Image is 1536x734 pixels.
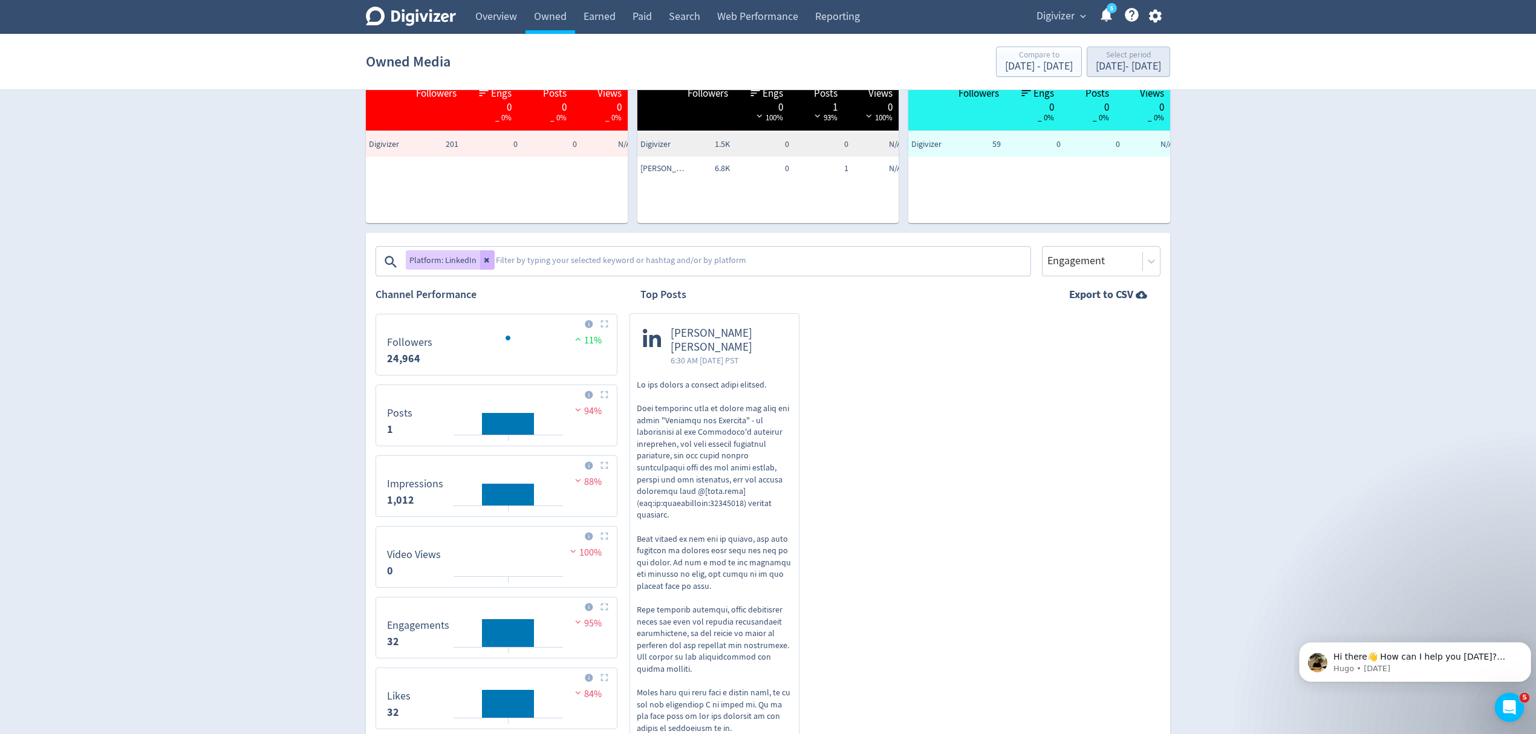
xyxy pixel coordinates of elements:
span: 100% [863,112,893,123]
td: 0 [733,132,792,157]
img: negative-performance.svg [572,617,584,626]
text: 26/09 [501,723,516,731]
span: 93% [812,112,838,123]
td: 0 [1064,132,1123,157]
span: Engs [763,86,783,101]
svg: Followers 0 [381,319,611,370]
img: negative-performance.svg [572,476,584,485]
td: N/A [851,157,911,181]
svg: Likes 32 [381,673,611,724]
div: 0 [1066,100,1109,110]
td: 0 [461,132,521,157]
span: _ 0% [1038,112,1054,123]
span: 84% [572,688,602,700]
span: 94% [572,405,602,417]
img: negative-performance-white.svg [863,111,875,120]
span: expand_more [1078,11,1089,22]
span: Posts [1085,86,1109,101]
strong: 0 [387,563,393,578]
td: 0 [521,132,580,157]
span: Followers [416,86,457,101]
dt: Posts [387,406,412,420]
span: Followers [688,86,728,101]
p: Message from Hugo, sent 2w ago [39,47,222,57]
td: 1.5K [674,132,733,157]
img: positive-performance.svg [572,334,584,343]
span: [PERSON_NAME] [PERSON_NAME] [671,326,786,354]
dt: Impressions [387,477,443,491]
div: 1 [795,100,838,110]
text: 26/09 [501,510,516,519]
span: Digivizer [640,138,689,151]
img: negative-performance.svg [572,405,584,414]
dt: Followers [387,336,432,349]
span: Platform: LinkedIn [409,256,477,264]
img: Placeholder [600,532,608,540]
div: 0 [1121,100,1164,110]
text: 26/09 [501,581,516,589]
td: 0 [733,157,792,181]
table: customized table [637,48,899,223]
img: Placeholder [600,603,608,611]
img: Placeholder [600,461,608,469]
span: 100% [567,547,602,559]
img: negative-performance.svg [567,547,579,556]
table: customized table [908,48,1170,223]
button: Digivizer [1032,7,1089,26]
span: _ 0% [605,112,622,123]
span: Views [597,86,622,101]
span: Posts [543,86,567,101]
text: 26/09 [501,652,516,660]
img: Placeholder [600,674,608,681]
dt: Video Views [387,548,441,562]
div: 0 [579,100,622,110]
td: 59 [945,132,1004,157]
strong: Export to CSV [1069,287,1133,302]
div: 0 [850,100,893,110]
img: negative-performance-white.svg [753,111,766,120]
svg: Video Views 0 [381,531,611,582]
div: message notification from Hugo, 2w ago. Hi there👋 How can I help you today? Hugo [5,25,237,65]
img: negative-performance-white.svg [812,111,824,120]
div: 0 [469,100,512,110]
button: Compare to[DATE] - [DATE] [996,47,1082,77]
span: Emma Lo Russo [640,163,689,175]
span: Digivizer [911,138,960,151]
span: _ 0% [1148,112,1164,123]
strong: 1 [387,422,393,437]
span: Followers [958,86,999,101]
span: Digivizer [369,138,417,151]
span: Digivizer [1036,7,1075,26]
img: Placeholder [600,320,608,328]
h2: Top Posts [640,287,686,302]
td: 1 [792,157,851,181]
img: Profile image for Hugo [14,36,33,56]
strong: 32 [387,705,399,719]
h1: Owned Media [366,42,451,81]
span: _ 0% [1093,112,1109,123]
text: 5 [1110,4,1113,13]
svg: Impressions 1,012 [381,461,611,512]
span: Engs [491,86,512,101]
div: 0 [1011,100,1054,110]
span: Posts [814,86,838,101]
span: _ 0% [550,112,567,123]
td: 6.8K [674,157,733,181]
svg: Posts 1 [381,390,611,441]
div: Select period [1096,51,1161,61]
div: 0 [740,100,783,110]
td: 201 [402,132,461,157]
dt: Likes [387,689,411,703]
span: _ 0% [495,112,512,123]
span: Hi there👋 How can I help you [DATE]? [PERSON_NAME] [39,35,211,57]
div: [DATE] - [DATE] [1005,61,1073,72]
button: Select period[DATE]- [DATE] [1087,47,1170,77]
span: Views [868,86,893,101]
td: 0 [1004,132,1063,157]
img: negative-performance.svg [572,688,584,697]
td: N/A [1123,132,1182,157]
div: 0 [524,100,567,110]
span: 6:30 AM [DATE] PST [671,354,786,366]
